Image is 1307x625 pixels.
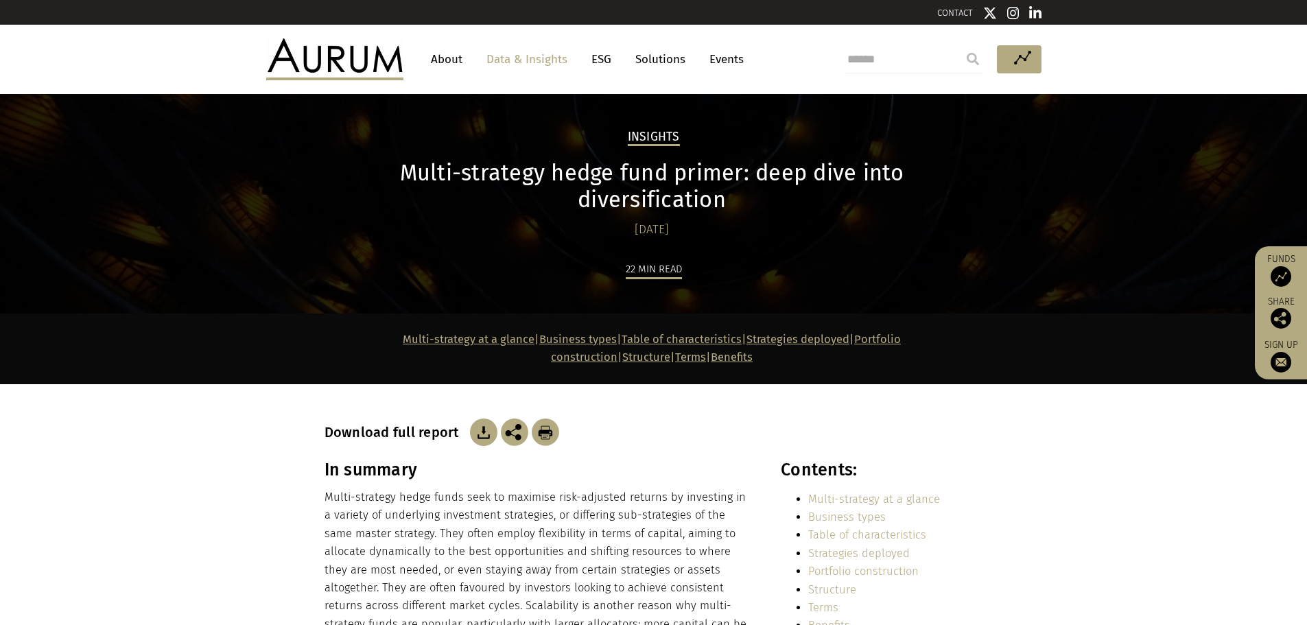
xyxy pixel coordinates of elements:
a: Data & Insights [480,47,574,72]
img: Linkedin icon [1029,6,1041,20]
a: Terms [675,351,706,364]
img: Share this post [1271,308,1291,329]
a: ESG [585,47,618,72]
img: Download Article [532,418,559,446]
input: Submit [959,45,987,73]
img: Instagram icon [1007,6,1020,20]
strong: | [706,351,711,364]
a: Sign up [1262,339,1300,373]
a: Strategies deployed [808,547,910,560]
h1: Multi-strategy hedge fund primer: deep dive into diversification [325,160,980,213]
a: Portfolio construction [808,565,919,578]
a: Structure [622,351,670,364]
a: Solutions [628,47,692,72]
a: Table of characteristics [808,528,926,541]
div: 22 min read [626,261,682,279]
a: Structure [808,583,856,596]
img: Sign up to our newsletter [1271,352,1291,373]
a: Table of characteristics [622,333,742,346]
img: Twitter icon [983,6,997,20]
a: CONTACT [937,8,973,18]
a: Strategies deployed [746,333,849,346]
a: Multi-strategy at a glance [403,333,534,346]
img: Download Article [470,418,497,446]
a: Business types [808,510,886,523]
h3: In summary [325,460,751,480]
a: Funds [1262,253,1300,287]
strong: | | | | | | [403,333,901,364]
a: About [424,47,469,72]
h3: Download full report [325,424,467,440]
img: Access Funds [1271,266,1291,287]
div: Share [1262,297,1300,329]
h2: Insights [628,130,680,146]
h3: Contents: [781,460,979,480]
img: Share this post [501,418,528,446]
a: Business types [539,333,617,346]
a: Benefits [711,351,753,364]
a: Events [703,47,744,72]
a: Terms [808,601,838,614]
img: Aurum [266,38,403,80]
a: Multi-strategy at a glance [808,493,940,506]
div: [DATE] [325,220,980,239]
